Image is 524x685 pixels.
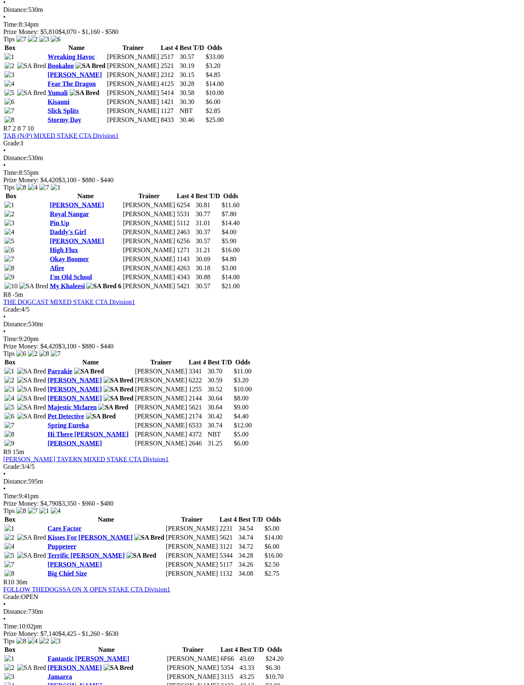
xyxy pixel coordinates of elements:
td: 30.37 [195,228,221,236]
td: [PERSON_NAME] [106,53,159,61]
td: NBT [179,107,205,115]
td: 30.58 [179,89,205,97]
th: Trainer [165,515,218,524]
span: $6.00 [206,98,221,105]
a: TAB (N/P) MIXED STAKE CTA Division1 [3,132,119,139]
a: Okay Boomer [50,255,89,262]
img: 1 [5,525,14,532]
a: Stormy Day [47,116,81,123]
span: • [3,14,6,20]
th: Odds [221,192,240,200]
td: 30.42 [207,412,233,420]
a: THE DOGCAST MIXED STAKE CTA Division1 [3,298,135,305]
td: 1255 [188,385,206,393]
a: [PERSON_NAME] [47,395,102,402]
span: $5.00 [234,431,248,438]
span: $10.00 [206,89,224,96]
img: 3 [5,219,14,227]
span: $8.00 [234,395,248,402]
img: 3 [5,386,14,393]
td: 30.77 [195,210,221,218]
span: $14.00 [222,274,240,280]
img: 5 [5,89,14,97]
span: $4.00 [222,228,237,235]
span: 15m [13,448,24,455]
span: Grade: [3,463,21,470]
td: [PERSON_NAME] [123,210,176,218]
img: 1 [5,201,14,209]
td: [PERSON_NAME] [106,80,159,88]
span: 2 8 7 10 [13,125,34,132]
td: [PERSON_NAME] [135,430,187,439]
img: 4 [5,543,14,550]
td: 2463 [176,228,194,236]
img: SA Bred [104,664,133,671]
img: SA Bred [86,283,116,290]
img: 2 [5,534,14,541]
td: 30.52 [207,385,233,393]
td: 2174 [188,412,206,420]
span: Distance: [3,6,28,13]
td: 2517 [160,53,178,61]
img: 2 [28,350,38,357]
span: $5.90 [222,237,237,244]
span: $10.00 [234,386,252,393]
td: [PERSON_NAME] [135,412,187,420]
img: 7 [28,507,38,515]
th: Best T/D [195,192,221,200]
img: 8 [16,507,26,515]
td: [PERSON_NAME] [123,273,176,281]
a: Terrific [PERSON_NAME] [47,552,124,559]
td: 30.81 [195,201,221,209]
img: 4 [51,507,61,515]
td: 30.57 [195,282,221,290]
td: 5112 [176,219,194,227]
img: 1 [5,655,14,662]
img: 5 [5,404,14,411]
td: 31.01 [195,219,221,227]
td: 2144 [188,394,206,402]
img: 3 [39,36,49,43]
span: $3,100 - $880 - $440 [59,343,114,350]
th: Trainer [135,358,187,366]
span: $33.00 [206,53,224,60]
img: 4 [5,228,14,236]
a: [PERSON_NAME] [47,386,102,393]
td: 1421 [160,98,178,106]
td: [PERSON_NAME] [123,201,176,209]
img: SA Bred [17,377,46,384]
a: Wreaking Havoc [47,53,95,60]
img: 8 [16,184,26,191]
img: 2 [5,210,14,218]
th: Last 4 [160,44,178,52]
img: 6 [5,413,14,420]
img: SA Bred [86,413,116,420]
img: 7 [39,184,49,191]
span: $3.00 [222,265,237,271]
span: $11.60 [222,201,239,208]
a: I'm Old School [50,274,92,280]
td: [PERSON_NAME] [135,421,187,430]
img: SA Bred [17,404,46,411]
img: 7 [51,350,61,357]
a: [PERSON_NAME] [47,664,102,671]
img: SA Bred [17,89,46,97]
img: 5 [5,552,14,559]
div: Prize Money: $4,420 [3,343,521,350]
a: Big Chief Size [47,570,87,577]
img: SA Bred [70,89,99,97]
td: 5531 [176,210,194,218]
img: 7 [5,107,14,115]
span: Tips [3,36,15,43]
img: SA Bred [17,368,46,375]
span: • [3,328,6,335]
span: $7.80 [222,210,237,217]
td: [PERSON_NAME] [106,98,159,106]
img: 7 [5,561,14,568]
th: Trainer [106,44,159,52]
td: 3341 [188,367,206,375]
img: SA Bred [17,552,46,559]
span: R8 [3,291,11,298]
div: 530m [3,321,521,328]
a: Afire [50,265,64,271]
